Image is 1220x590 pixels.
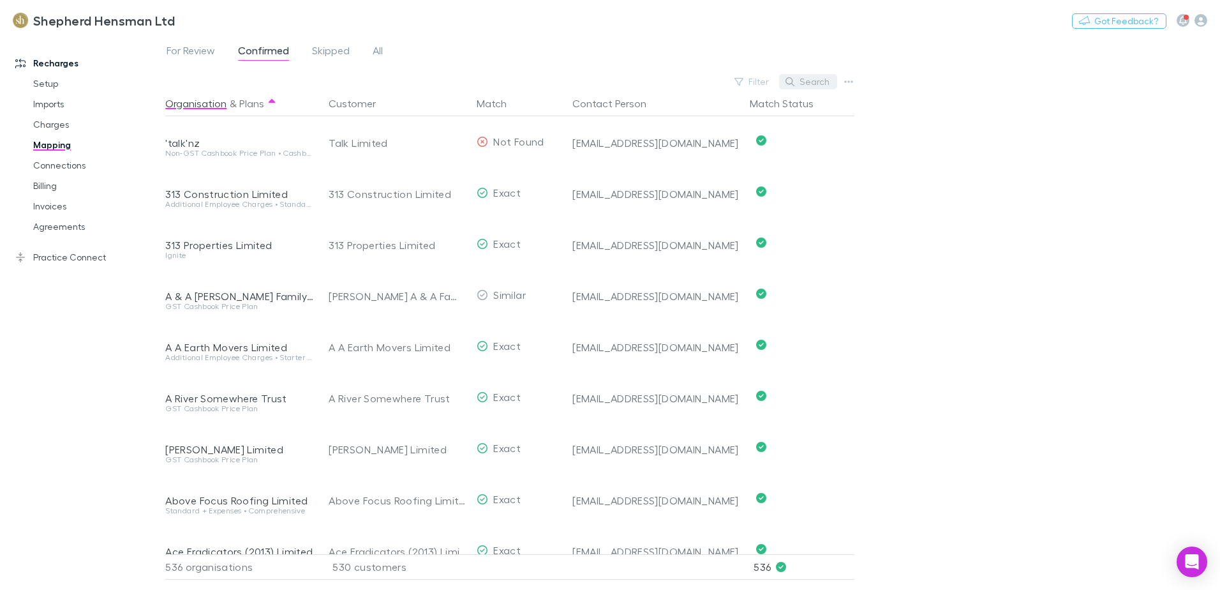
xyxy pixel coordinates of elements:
[728,74,777,89] button: Filter
[572,443,740,456] div: [EMAIL_ADDRESS][DOMAIN_NAME]
[572,137,740,149] div: [EMAIL_ADDRESS][DOMAIN_NAME]
[165,91,313,116] div: &
[3,247,172,268] a: Practice Connect
[165,494,313,507] div: Above Focus Roofing Limited
[33,13,175,28] h3: Shepherd Hensman Ltd
[312,44,350,61] span: Skipped
[477,91,522,116] button: Match
[493,544,521,556] span: Exact
[329,117,466,169] div: Talk Limited
[165,341,313,354] div: A A Earth Movers Limited
[165,290,313,303] div: A & A [PERSON_NAME] Family Trust
[329,271,466,322] div: [PERSON_NAME] A & A Family Trust
[329,373,466,424] div: A River Somewhere Trust
[493,238,521,250] span: Exact
[165,443,313,456] div: [PERSON_NAME] Limited
[572,91,662,116] button: Contact Person
[165,303,313,310] div: GST Cashbook Price Plan
[165,405,313,412] div: GST Cashbook Price Plan
[756,391,766,401] svg: Confirmed
[493,135,544,147] span: Not Found
[756,340,766,350] svg: Confirmed
[165,149,313,157] div: Non-GST Cashbook Price Plan • Cashbook (Non-GST) Price Plan
[756,135,766,146] svg: Confirmed
[572,239,740,252] div: [EMAIL_ADDRESS][DOMAIN_NAME]
[572,290,740,303] div: [EMAIL_ADDRESS][DOMAIN_NAME]
[493,442,521,454] span: Exact
[756,186,766,197] svg: Confirmed
[165,545,313,558] div: Ace Eradicators (2013) Limited
[329,526,466,577] div: Ace Eradicators (2013) Limited
[20,94,172,114] a: Imports
[20,176,172,196] a: Billing
[572,188,740,200] div: [EMAIL_ADDRESS][DOMAIN_NAME]
[165,554,318,580] div: 536 organisations
[493,289,526,301] span: Similar
[329,220,466,271] div: 313 Properties Limited
[572,545,740,558] div: [EMAIL_ADDRESS][DOMAIN_NAME]
[165,392,313,405] div: A River Somewhere Trust
[165,456,313,464] div: GST Cashbook Price Plan
[493,391,521,403] span: Exact
[756,544,766,554] svg: Confirmed
[493,340,521,352] span: Exact
[239,91,264,116] button: Plans
[329,169,466,220] div: 313 Construction Limited
[572,341,740,354] div: [EMAIL_ADDRESS][DOMAIN_NAME]
[165,239,313,252] div: 313 Properties Limited
[756,238,766,248] svg: Confirmed
[756,289,766,299] svg: Confirmed
[750,91,829,116] button: Match Status
[3,53,172,73] a: Recharges
[165,200,313,208] div: Additional Employee Charges • Standard + Payroll + Expenses
[756,442,766,452] svg: Confirmed
[13,13,28,28] img: Shepherd Hensman Ltd's Logo
[238,44,289,61] span: Confirmed
[754,555,854,579] p: 536
[318,554,472,580] div: 530 customers
[20,114,172,135] a: Charges
[373,44,383,61] span: All
[167,44,215,61] span: For Review
[20,73,172,94] a: Setup
[572,494,740,507] div: [EMAIL_ADDRESS][DOMAIN_NAME]
[756,493,766,503] svg: Confirmed
[20,155,172,176] a: Connections
[5,5,182,36] a: Shepherd Hensman Ltd
[20,196,172,216] a: Invoices
[329,91,391,116] button: Customer
[20,216,172,237] a: Agreements
[493,493,521,505] span: Exact
[779,74,837,89] button: Search
[20,135,172,155] a: Mapping
[165,252,313,259] div: Ignite
[165,188,313,200] div: 313 Construction Limited
[165,137,313,149] div: 'talk'nz
[329,322,466,373] div: A A Earth Movers Limited
[165,354,313,361] div: Additional Employee Charges • Starter + Payroll
[1177,547,1207,577] div: Open Intercom Messenger
[1072,13,1166,29] button: Got Feedback?
[572,392,740,405] div: [EMAIL_ADDRESS][DOMAIN_NAME]
[165,91,227,116] button: Organisation
[165,507,313,515] div: Standard + Expenses • Comprehensive
[329,475,466,526] div: Above Focus Roofing Limited
[329,424,466,475] div: [PERSON_NAME] Limited
[493,186,521,199] span: Exact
